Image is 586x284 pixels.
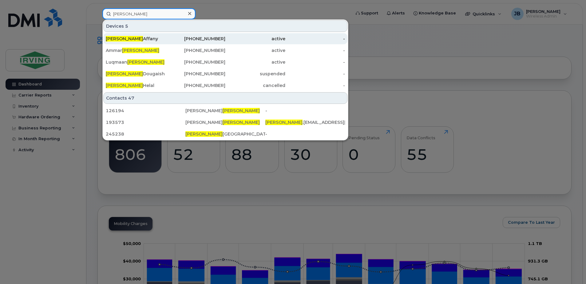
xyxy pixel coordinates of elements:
span: [PERSON_NAME] [223,108,260,113]
div: Dougaish [106,71,166,77]
div: active [225,47,285,53]
span: [PERSON_NAME] [106,71,143,77]
div: 193573 [106,119,185,125]
a: 245238[PERSON_NAME][GEOGRAPHIC_DATA]- [103,128,347,140]
div: [PHONE_NUMBER] [166,36,226,42]
div: active [225,36,285,42]
div: [PHONE_NUMBER] [166,71,226,77]
div: active [225,59,285,65]
div: - [265,108,345,114]
div: cancelled [225,82,285,89]
a: [PERSON_NAME]Dougaish[PHONE_NUMBER]suspended- [103,68,347,79]
div: [GEOGRAPHIC_DATA] [185,131,265,137]
div: Luqmaan [106,59,166,65]
div: Devices [103,20,347,32]
a: 126194[PERSON_NAME][PERSON_NAME]- [103,105,347,116]
span: [PERSON_NAME] [265,120,303,125]
div: Helal [106,82,166,89]
div: Affany [106,36,166,42]
div: - [265,131,345,137]
span: [PERSON_NAME] [127,59,164,65]
span: [PERSON_NAME] [185,131,223,137]
a: [PERSON_NAME]Affany[PHONE_NUMBER]active- [103,33,347,44]
div: [PERSON_NAME] [185,108,265,114]
div: [PHONE_NUMBER] [166,82,226,89]
div: - [285,82,345,89]
div: [PHONE_NUMBER] [166,47,226,53]
span: [PERSON_NAME] [106,83,143,88]
span: [PERSON_NAME] [223,120,260,125]
div: - [285,36,345,42]
div: - [285,47,345,53]
span: 5 [125,23,128,29]
span: [PERSON_NAME] [106,36,143,41]
div: .[EMAIL_ADDRESS][DOMAIN_NAME] [265,119,345,125]
span: [PERSON_NAME] [122,48,159,53]
div: Contacts [103,92,347,104]
div: 126194 [106,108,185,114]
div: - [285,71,345,77]
div: [PHONE_NUMBER] [166,59,226,65]
span: 47 [128,95,134,101]
div: suspended [225,71,285,77]
a: Ammar[PERSON_NAME][PHONE_NUMBER]active- [103,45,347,56]
div: - [285,59,345,65]
a: 193573[PERSON_NAME][PERSON_NAME][PERSON_NAME].[EMAIL_ADDRESS][DOMAIN_NAME] [103,117,347,128]
a: Luqmaan[PERSON_NAME][PHONE_NUMBER]active- [103,57,347,68]
div: Ammar [106,47,166,53]
div: 245238 [106,131,185,137]
div: [PERSON_NAME] [185,119,265,125]
a: [PERSON_NAME]Helal[PHONE_NUMBER]cancelled- [103,80,347,91]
